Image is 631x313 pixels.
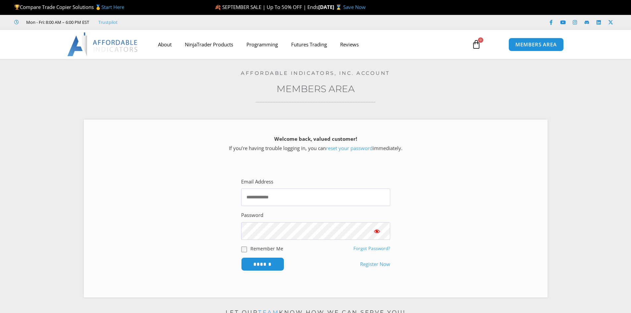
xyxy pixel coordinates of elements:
[508,38,564,51] a: MEMBERS AREA
[462,35,491,54] a: 0
[95,134,536,153] p: If you’re having trouble logging in, you can immediately.
[241,70,390,76] a: Affordable Indicators, Inc. Account
[151,37,464,52] nav: Menu
[274,135,357,142] strong: Welcome back, valued customer!
[326,145,373,151] a: reset your password
[353,245,390,251] a: Forgot Password?
[318,4,343,10] strong: [DATE] ⌛
[515,42,557,47] span: MEMBERS AREA
[14,4,124,10] span: Compare Trade Copier Solutions 🥇
[277,83,355,94] a: Members Area
[343,4,366,10] a: Save Now
[215,4,318,10] span: 🍂 SEPTEMBER SALE | Up To 50% OFF | Ends
[67,32,138,56] img: LogoAI | Affordable Indicators – NinjaTrader
[240,37,285,52] a: Programming
[364,222,390,240] button: Show password
[478,37,483,43] span: 0
[285,37,334,52] a: Futures Trading
[151,37,178,52] a: About
[241,211,263,220] label: Password
[98,18,118,26] a: Trustpilot
[178,37,240,52] a: NinjaTrader Products
[15,5,20,10] img: 🏆
[334,37,365,52] a: Reviews
[101,4,124,10] a: Start Here
[360,260,390,269] a: Register Now
[25,18,89,26] span: Mon - Fri: 8:00 AM – 6:00 PM EST
[241,177,273,186] label: Email Address
[250,245,283,252] label: Remember Me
